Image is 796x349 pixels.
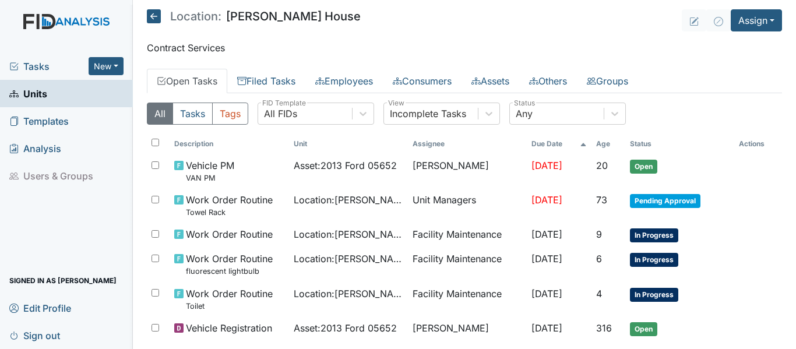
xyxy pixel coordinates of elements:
[186,207,273,218] small: Towel Rack
[531,160,562,171] span: [DATE]
[186,193,273,218] span: Work Order Routine Towel Rack
[734,134,782,154] th: Actions
[630,228,678,242] span: In Progress
[596,160,608,171] span: 20
[390,107,466,121] div: Incomplete Tasks
[383,69,462,93] a: Consumers
[630,288,678,302] span: In Progress
[408,282,527,316] td: Facility Maintenance
[147,9,361,23] h5: [PERSON_NAME] House
[152,139,159,146] input: Toggle All Rows Selected
[289,134,408,154] th: Toggle SortBy
[170,134,288,154] th: Toggle SortBy
[9,139,61,157] span: Analysis
[227,69,305,93] a: Filed Tasks
[186,287,273,312] span: Work Order Routine Toilet
[577,69,638,93] a: Groups
[519,69,577,93] a: Others
[89,57,124,75] button: New
[9,59,89,73] a: Tasks
[186,321,272,335] span: Vehicle Registration
[9,272,117,290] span: Signed in as [PERSON_NAME]
[531,253,562,265] span: [DATE]
[9,299,71,317] span: Edit Profile
[531,288,562,299] span: [DATE]
[186,301,273,312] small: Toilet
[527,134,591,154] th: Toggle SortBy
[186,252,273,277] span: Work Order Routine fluorescent lightbulb
[630,322,657,336] span: Open
[596,194,607,206] span: 73
[186,172,234,184] small: VAN PM
[9,112,69,130] span: Templates
[294,227,403,241] span: Location : [PERSON_NAME] House
[630,194,700,208] span: Pending Approval
[186,227,273,241] span: Work Order Routine
[596,228,602,240] span: 9
[731,9,782,31] button: Assign
[408,188,527,223] td: Unit Managers
[170,10,221,22] span: Location:
[531,228,562,240] span: [DATE]
[531,194,562,206] span: [DATE]
[147,103,248,125] div: Type filter
[596,288,602,299] span: 4
[408,134,527,154] th: Assignee
[186,158,234,184] span: Vehicle PM VAN PM
[294,193,403,207] span: Location : [PERSON_NAME] House
[596,322,612,334] span: 316
[172,103,213,125] button: Tasks
[630,160,657,174] span: Open
[462,69,519,93] a: Assets
[625,134,734,154] th: Toggle SortBy
[408,316,527,341] td: [PERSON_NAME]
[294,321,397,335] span: Asset : 2013 Ford 05652
[305,69,383,93] a: Employees
[408,247,527,281] td: Facility Maintenance
[212,103,248,125] button: Tags
[147,41,782,55] p: Contract Services
[531,322,562,334] span: [DATE]
[630,253,678,267] span: In Progress
[264,107,297,121] div: All FIDs
[294,158,397,172] span: Asset : 2013 Ford 05652
[294,287,403,301] span: Location : [PERSON_NAME] House
[147,103,173,125] button: All
[9,326,60,344] span: Sign out
[516,107,533,121] div: Any
[408,154,527,188] td: [PERSON_NAME]
[147,69,227,93] a: Open Tasks
[186,266,273,277] small: fluorescent lightbulb
[591,134,626,154] th: Toggle SortBy
[408,223,527,247] td: Facility Maintenance
[294,252,403,266] span: Location : [PERSON_NAME] House
[9,84,47,103] span: Units
[596,253,602,265] span: 6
